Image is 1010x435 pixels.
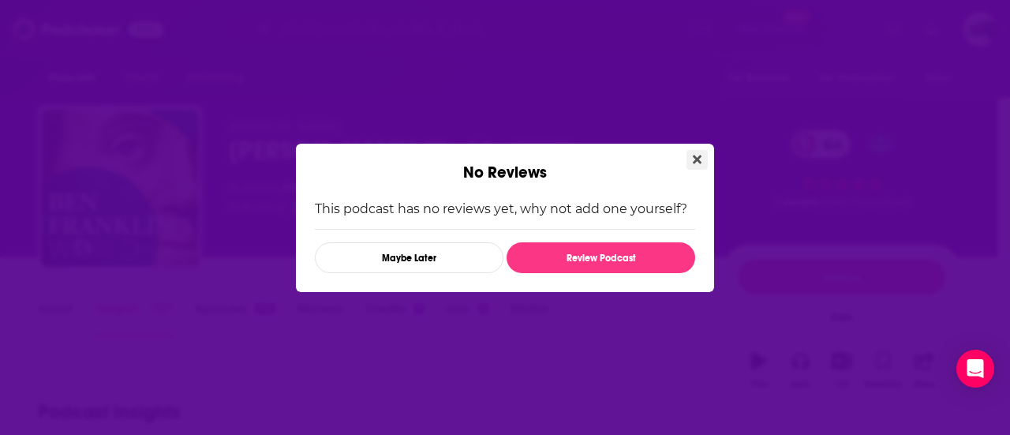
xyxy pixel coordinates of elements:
[507,242,695,273] button: Review Podcast
[315,201,695,216] p: This podcast has no reviews yet, why not add one yourself?
[956,350,994,388] div: Open Intercom Messenger
[315,242,503,273] button: Maybe Later
[296,144,714,182] div: No Reviews
[686,150,708,170] button: Close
